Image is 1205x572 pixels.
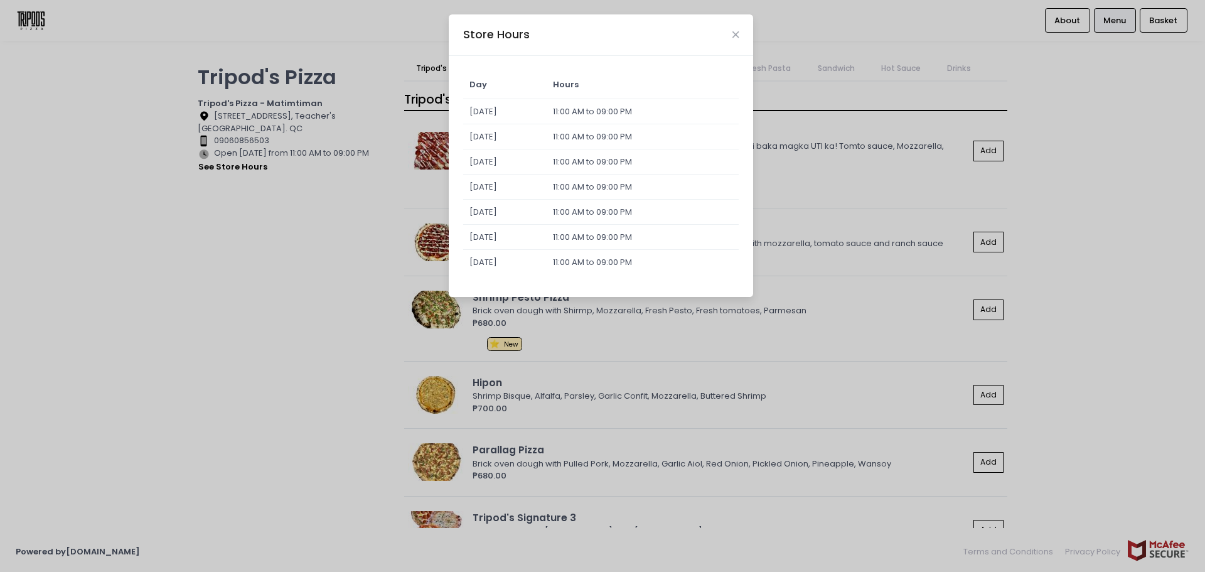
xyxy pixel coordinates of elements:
[547,250,739,275] td: 11:00 AM to 09:00 PM
[547,225,739,250] td: 11:00 AM to 09:00 PM
[732,31,739,38] button: Close
[547,99,739,124] td: 11:00 AM to 09:00 PM
[463,26,530,43] div: Store Hours
[547,70,739,99] td: Hours
[463,225,547,250] td: [DATE]
[547,175,739,200] td: 11:00 AM to 09:00 PM
[463,124,547,149] td: [DATE]
[463,250,547,275] td: [DATE]
[463,149,547,175] td: [DATE]
[547,124,739,149] td: 11:00 AM to 09:00 PM
[463,200,547,225] td: [DATE]
[463,99,547,124] td: [DATE]
[463,70,547,99] td: Day
[463,175,547,200] td: [DATE]
[547,149,739,175] td: 11:00 AM to 09:00 PM
[547,200,739,225] td: 11:00 AM to 09:00 PM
